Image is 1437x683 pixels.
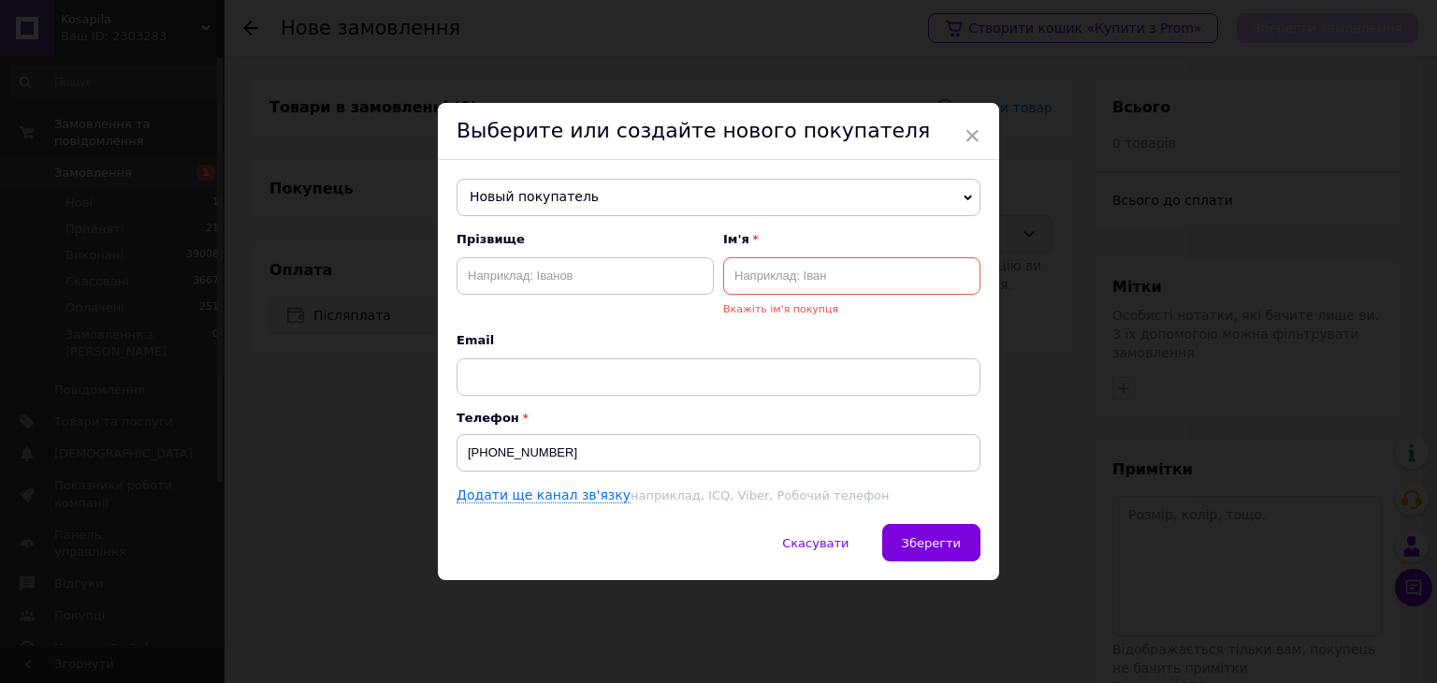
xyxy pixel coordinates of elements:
[723,231,980,248] span: Ім'я
[457,411,980,425] p: Телефон
[964,120,980,152] span: ×
[438,103,999,160] div: Выберите или создайте нового покупателя
[882,524,980,561] button: Зберегти
[782,536,849,550] span: Скасувати
[457,487,631,503] a: Додати ще канал зв'язку
[762,524,868,561] button: Скасувати
[457,434,980,472] input: +38 096 0000000
[457,332,980,349] span: Email
[457,179,980,216] span: Новый покупатель
[723,303,838,315] span: Вкажіть ім'я покупця
[723,257,980,295] input: Наприклад: Іван
[631,488,889,502] span: наприклад, ICQ, Viber, Робочий телефон
[902,536,961,550] span: Зберегти
[457,231,714,248] span: Прізвище
[457,257,714,295] input: Наприклад: Іванов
